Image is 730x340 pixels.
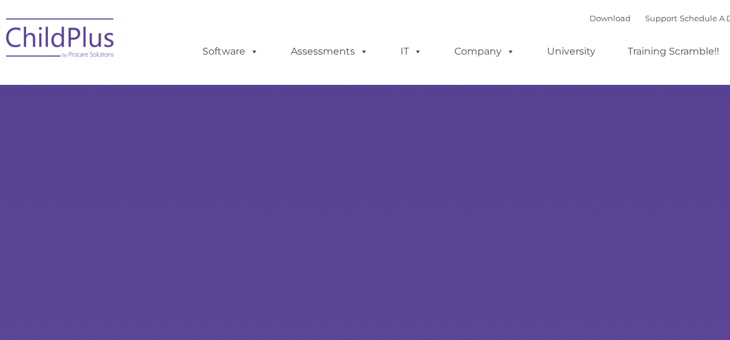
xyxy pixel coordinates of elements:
a: IT [388,39,434,64]
a: Software [190,39,271,64]
a: Support [645,13,677,23]
a: Assessments [279,39,380,64]
a: Download [589,13,631,23]
a: University [535,39,608,64]
a: Company [442,39,527,64]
